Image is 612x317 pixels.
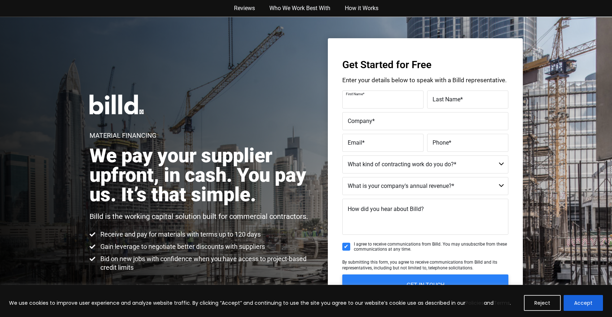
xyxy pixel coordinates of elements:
[494,299,510,307] a: Terms
[342,274,508,296] input: GET IN TOUCH
[564,295,603,311] button: Accept
[342,243,350,251] input: I agree to receive communications from Billd. You may unsubscribe from these communications at an...
[342,260,497,270] span: By submitting this form, you agree to receive communications from Billd and its representatives, ...
[433,96,460,103] span: Last Name
[90,132,156,139] h1: Material Financing
[90,146,314,204] h2: We pay your supplier upfront, in cash. You pay us. It’s that simple.
[9,299,511,307] p: We use cookies to improve user experience and analyze website traffic. By clicking “Accept” and c...
[99,230,261,239] span: Receive and pay for materials with terms up to 120 days
[465,299,484,307] a: Policies
[342,77,508,83] p: Enter your details below to speak with a Billd representative.
[433,139,449,146] span: Phone
[524,295,561,311] button: Reject
[348,206,424,212] span: How did you hear about Billd?
[346,92,363,96] span: First Name
[99,242,265,251] span: Gain leverage to negotiate better discounts with suppliers
[90,212,308,221] p: Billd is the working capital solution built for commercial contractors.
[348,118,372,124] span: Company
[99,255,314,272] span: Bid on new jobs with confidence when you have access to project-based credit limits
[342,60,508,70] h3: Get Started for Free
[354,242,508,252] span: I agree to receive communications from Billd. You may unsubscribe from these communications at an...
[348,139,362,146] span: Email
